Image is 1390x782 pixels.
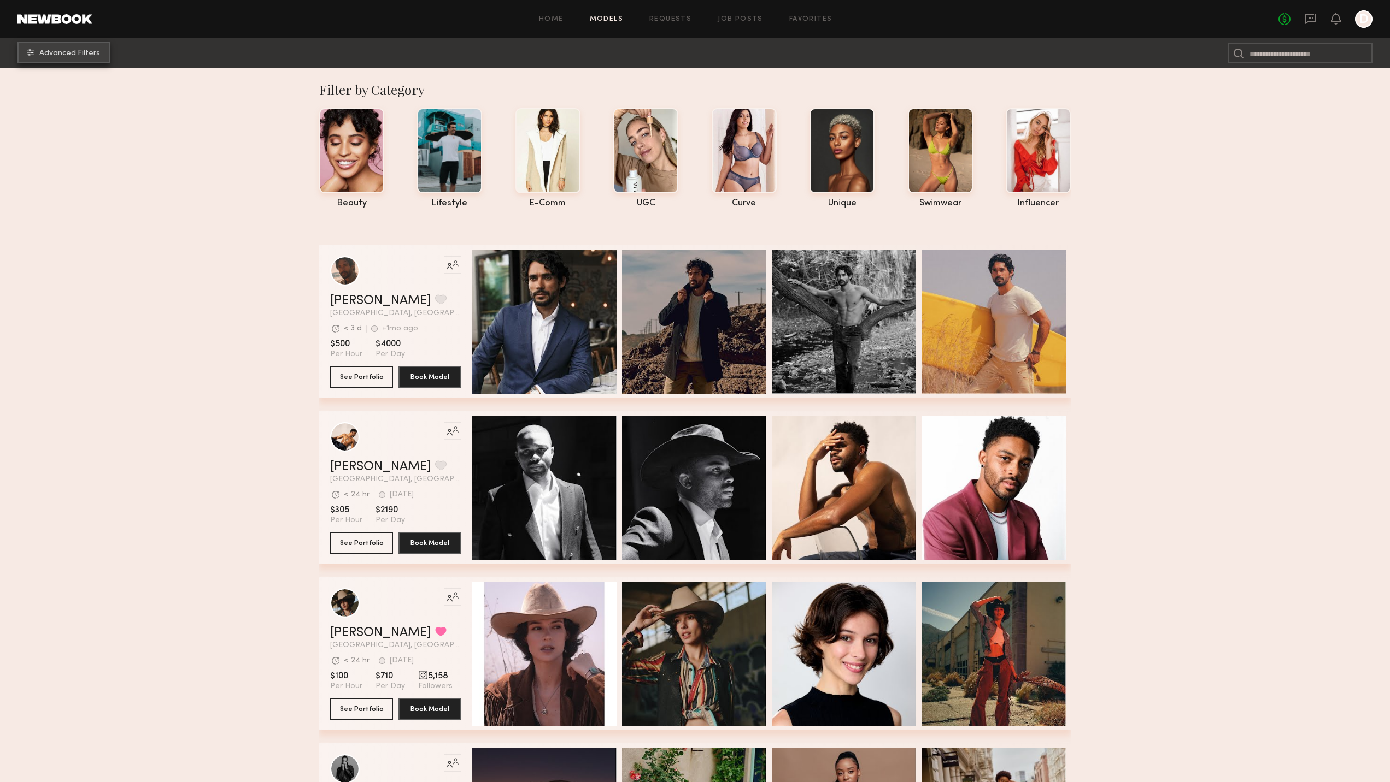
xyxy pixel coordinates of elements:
[376,339,405,349] span: $4000
[330,698,393,720] button: See Portfolio
[539,16,564,23] a: Home
[39,50,100,57] span: Advanced Filters
[376,349,405,359] span: Per Day
[810,199,875,208] div: unique
[330,460,431,473] a: [PERSON_NAME]
[1355,10,1373,28] a: D
[330,294,431,307] a: [PERSON_NAME]
[376,516,405,525] span: Per Day
[1006,199,1071,208] div: influencer
[330,476,461,483] span: [GEOGRAPHIC_DATA], [GEOGRAPHIC_DATA]
[376,682,405,691] span: Per Day
[789,16,832,23] a: Favorites
[17,42,110,63] button: Advanced Filters
[908,199,973,208] div: swimwear
[382,325,418,333] div: +1mo ago
[417,199,482,208] div: lifestyle
[376,671,405,682] span: $710
[718,16,763,23] a: Job Posts
[319,81,1071,98] div: Filter by Category
[390,657,414,665] div: [DATE]
[418,682,453,691] span: Followers
[398,366,461,388] button: Book Model
[319,199,384,208] div: beauty
[398,532,461,554] button: Book Model
[418,671,453,682] span: 5,158
[376,505,405,516] span: $2190
[330,642,461,649] span: [GEOGRAPHIC_DATA], [GEOGRAPHIC_DATA]
[344,325,362,333] div: < 3 d
[330,310,461,317] span: [GEOGRAPHIC_DATA], [GEOGRAPHIC_DATA]
[330,339,362,349] span: $500
[712,199,777,208] div: curve
[330,366,393,388] button: See Portfolio
[398,698,461,720] button: Book Model
[590,16,623,23] a: Models
[330,505,362,516] span: $305
[613,199,678,208] div: UGC
[330,682,362,691] span: Per Hour
[649,16,691,23] a: Requests
[390,491,414,499] div: [DATE]
[344,657,370,665] div: < 24 hr
[344,491,370,499] div: < 24 hr
[515,199,580,208] div: e-comm
[330,671,362,682] span: $100
[330,349,362,359] span: Per Hour
[330,532,393,554] button: See Portfolio
[330,516,362,525] span: Per Hour
[330,626,431,639] a: [PERSON_NAME]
